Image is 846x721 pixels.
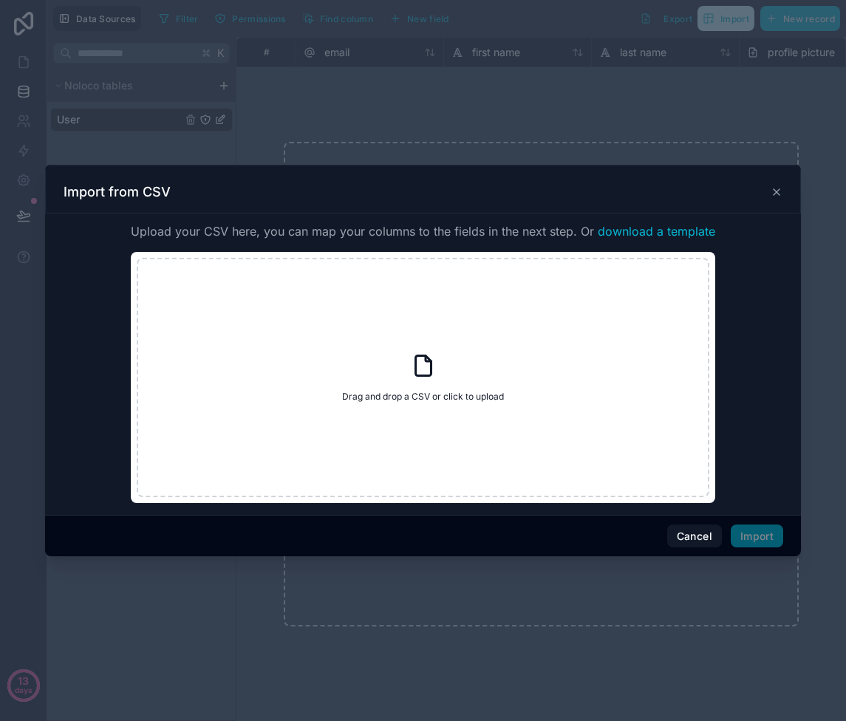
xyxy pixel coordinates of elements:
span: Drag and drop a CSV or click to upload [342,391,504,403]
h3: Import from CSV [64,183,171,201]
button: download a template [598,222,715,240]
span: Upload your CSV here, you can map your columns to the fields in the next step. Or [131,222,715,240]
button: Cancel [667,524,722,548]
